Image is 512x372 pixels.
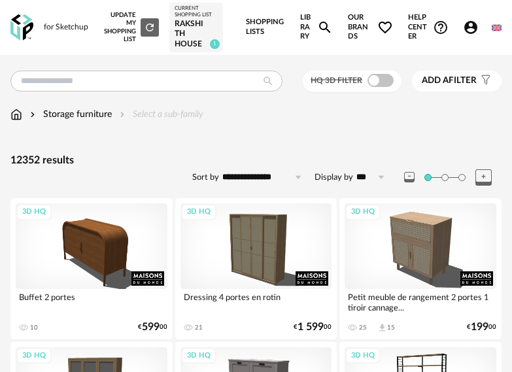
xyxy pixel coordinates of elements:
[10,14,33,41] img: OXP
[315,172,353,183] label: Display by
[339,198,502,339] a: 3D HQ Petit meuble de rangement 2 portes 1 tiroir cannage... 25 Download icon 15 €19900
[10,154,502,167] div: 12352 results
[298,323,324,331] span: 1 599
[377,20,393,35] span: Heart Outline icon
[138,323,167,331] div: € 00
[311,76,362,84] span: HQ 3D filter
[16,289,167,315] div: Buffet 2 portes
[27,108,112,121] div: Storage furniture
[412,71,502,92] button: Add afilter Filter icon
[16,204,52,220] div: 3D HQ
[210,39,220,49] span: 1
[463,20,485,35] span: Account Circle icon
[27,108,38,121] img: svg+xml;base64,PHN2ZyB3aWR0aD0iMTYiIGhlaWdodD0iMTYiIHZpZXdCb3g9IjAgMCAxNiAxNiIgZmlsbD0ibm9uZSIgeG...
[433,20,449,35] span: Help Circle Outline icon
[103,11,159,44] div: Update my Shopping List
[144,24,156,30] span: Refresh icon
[142,323,160,331] span: 599
[10,198,173,339] a: 3D HQ Buffet 2 portes 10 €59900
[16,348,52,364] div: 3D HQ
[181,204,216,220] div: 3D HQ
[422,75,477,86] span: filter
[345,204,381,220] div: 3D HQ
[175,198,337,339] a: 3D HQ Dressing 4 portes en rotin 21 €1 59900
[377,323,387,333] span: Download icon
[44,22,88,33] div: for Sketchup
[387,324,395,331] div: 15
[294,323,332,331] div: € 00
[175,5,217,50] a: Current Shopping List rakshith house 1
[175,5,217,19] div: Current Shopping List
[317,20,333,35] span: Magnify icon
[345,348,381,364] div: 3D HQ
[467,323,496,331] div: € 00
[408,13,449,42] span: Help centerHelp Circle Outline icon
[345,289,496,315] div: Petit meuble de rangement 2 portes 1 tiroir cannage...
[492,23,502,33] img: us
[175,19,217,50] div: rakshith house
[471,323,488,331] span: 199
[477,75,492,86] span: Filter icon
[195,324,203,331] div: 21
[30,324,38,331] div: 10
[422,76,449,85] span: Add a
[181,348,216,364] div: 3D HQ
[463,20,479,35] span: Account Circle icon
[192,172,219,183] label: Sort by
[180,289,332,315] div: Dressing 4 portes en rotin
[10,108,22,121] img: svg+xml;base64,PHN2ZyB3aWR0aD0iMTYiIGhlaWdodD0iMTciIHZpZXdCb3g9IjAgMCAxNiAxNyIgZmlsbD0ibm9uZSIgeG...
[359,324,367,331] div: 25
